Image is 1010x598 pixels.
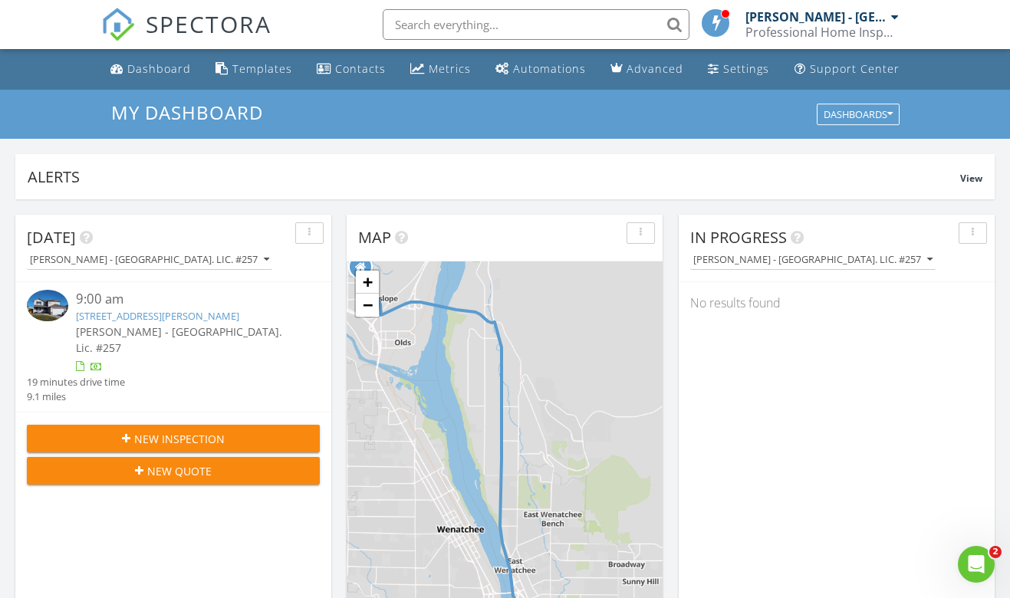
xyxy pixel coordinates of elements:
[679,282,995,324] div: No results found
[745,25,899,40] div: Professional Home Inspections
[358,227,391,248] span: Map
[27,290,320,404] a: 9:00 am [STREET_ADDRESS][PERSON_NAME] [PERSON_NAME] - [GEOGRAPHIC_DATA]. Lic. #257 19 minutes dri...
[817,103,900,125] button: Dashboards
[27,389,125,404] div: 9.1 miles
[76,290,296,309] div: 9:00 am
[27,457,320,485] button: New Quote
[745,9,887,25] div: [PERSON_NAME] - [GEOGRAPHIC_DATA]. Lic. #257
[101,21,271,53] a: SPECTORA
[824,109,893,120] div: Dashboards
[356,271,379,294] a: Zoom in
[335,61,386,76] div: Contacts
[383,9,689,40] input: Search everything...
[27,227,76,248] span: [DATE]
[209,55,298,84] a: Templates
[111,100,263,125] span: My Dashboard
[104,55,197,84] a: Dashboard
[27,290,68,321] img: 8955460%2Fcover_photos%2F54eBIyDEfk33ORnclziH%2Fsmall.jpeg
[489,55,592,84] a: Automations (Basic)
[958,546,995,583] iframe: Intercom live chat
[146,8,271,40] span: SPECTORA
[989,546,1002,558] span: 2
[27,425,320,452] button: New Inspection
[76,309,239,323] a: [STREET_ADDRESS][PERSON_NAME]
[690,227,787,248] span: In Progress
[723,61,769,76] div: Settings
[127,61,191,76] div: Dashboard
[693,255,933,265] div: [PERSON_NAME] - [GEOGRAPHIC_DATA]. Lic. #257
[147,463,212,479] span: New Quote
[788,55,906,84] a: Support Center
[311,55,392,84] a: Contacts
[360,267,370,276] div: 315 Easy St, Wenatchee, WA WA 98807
[356,294,379,317] a: Zoom out
[76,324,282,355] span: [PERSON_NAME] - [GEOGRAPHIC_DATA]. Lic. #257
[28,166,960,187] div: Alerts
[513,61,586,76] div: Automations
[627,61,683,76] div: Advanced
[30,255,269,265] div: [PERSON_NAME] - [GEOGRAPHIC_DATA]. Lic. #257
[960,172,982,185] span: View
[27,250,272,271] button: [PERSON_NAME] - [GEOGRAPHIC_DATA]. Lic. #257
[101,8,135,41] img: The Best Home Inspection Software - Spectora
[690,250,936,271] button: [PERSON_NAME] - [GEOGRAPHIC_DATA]. Lic. #257
[134,431,225,447] span: New Inspection
[404,55,477,84] a: Metrics
[702,55,775,84] a: Settings
[429,61,471,76] div: Metrics
[232,61,292,76] div: Templates
[810,61,900,76] div: Support Center
[604,55,689,84] a: Advanced
[27,375,125,389] div: 19 minutes drive time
